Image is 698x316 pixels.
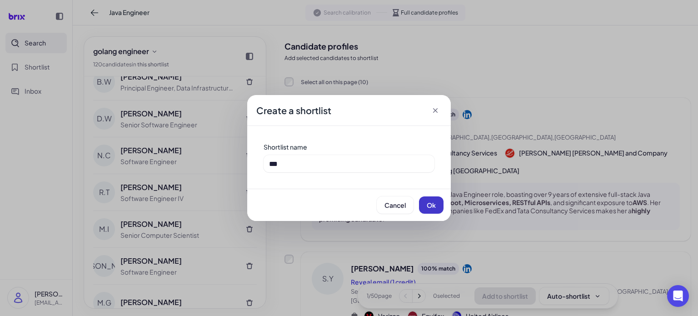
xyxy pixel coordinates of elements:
span: Cancel [384,201,406,209]
div: Open Intercom Messenger [667,285,689,307]
button: Ok [419,196,444,214]
button: Cancel [377,196,414,214]
span: Create a shortlist [256,104,331,117]
span: Ok [427,201,436,209]
div: Shortlist name [264,142,434,151]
